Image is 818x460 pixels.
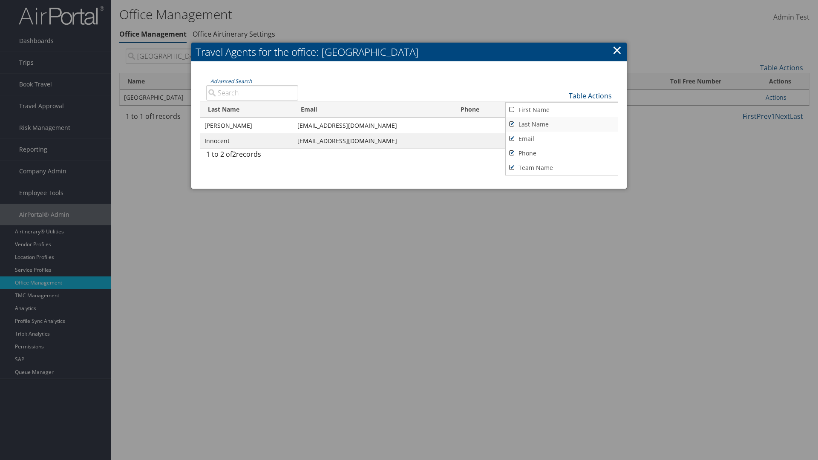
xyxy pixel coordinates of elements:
[569,91,612,101] a: Table Actions
[506,132,618,146] a: Email
[210,78,252,85] a: Advanced Search
[200,101,293,118] th: Last Name: activate to sort column ascending
[516,101,618,118] th: Team Name: activate to sort column ascending
[200,133,293,149] td: Innocent
[293,118,453,133] td: [EMAIL_ADDRESS][DOMAIN_NAME]
[506,161,618,175] a: Team Name
[506,117,618,132] a: Last Name
[612,41,622,58] a: ×
[206,85,298,101] input: Advanced Search
[191,43,627,61] h2: Travel Agents for the office: [GEOGRAPHIC_DATA]
[506,146,618,161] a: Phone
[506,103,618,117] a: First Name
[200,118,293,133] td: [PERSON_NAME]
[293,133,453,149] td: [EMAIL_ADDRESS][DOMAIN_NAME]
[293,101,453,118] th: Email: activate to sort column ascending
[453,101,516,118] th: Phone: activate to sort column ascending
[206,149,298,164] div: 1 to 2 of records
[232,149,236,159] span: 2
